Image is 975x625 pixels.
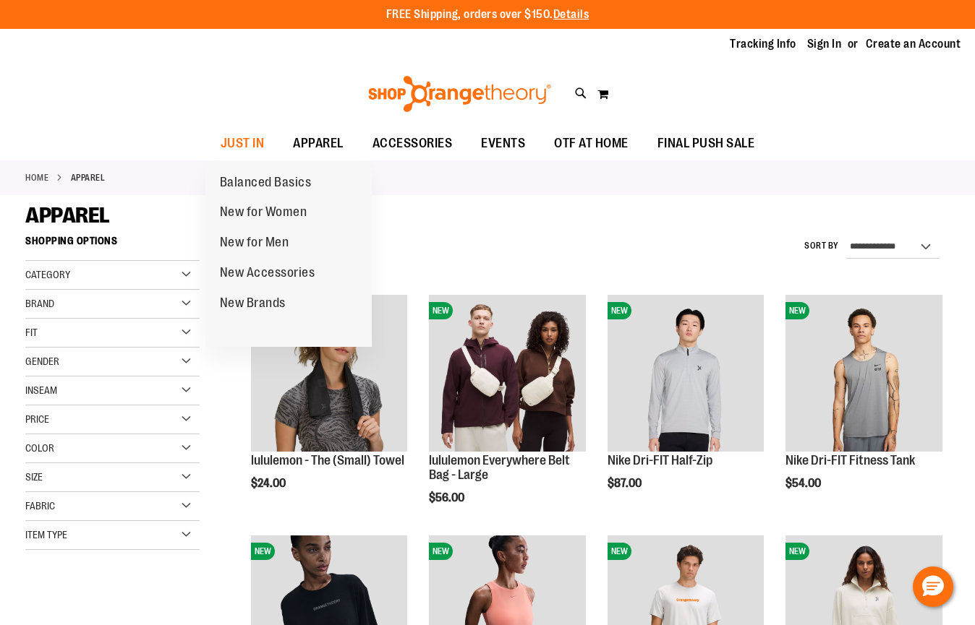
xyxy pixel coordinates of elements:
[244,288,415,526] div: product
[25,529,67,540] span: Item Type
[481,127,525,160] span: EVENTS
[278,127,358,160] a: APPAREL
[600,288,772,526] div: product
[554,127,629,160] span: OTF AT HOME
[608,302,631,319] span: NEW
[785,477,823,490] span: $54.00
[25,228,200,261] strong: Shopping Options
[220,204,307,223] span: New for Women
[251,295,408,454] a: lululemon - The (Small) TowelNEW
[657,127,755,160] span: FINAL PUSH SALE
[205,258,330,288] a: New Accessories
[220,175,312,193] span: Balanced Basics
[422,288,593,540] div: product
[221,127,265,160] span: JUST IN
[25,269,70,280] span: Category
[913,566,953,607] button: Hello, have a question? Let’s chat.
[25,442,54,454] span: Color
[553,8,589,21] a: Details
[293,127,344,160] span: APPAREL
[608,453,712,467] a: Nike Dri-FIT Half-Zip
[372,127,453,160] span: ACCESSORIES
[205,168,326,198] a: Balanced Basics
[251,477,288,490] span: $24.00
[730,36,796,52] a: Tracking Info
[220,235,289,253] span: New for Men
[25,500,55,512] span: Fabric
[251,295,408,452] img: lululemon - The (Small) Towel
[778,288,950,526] div: product
[429,302,453,319] span: NEW
[866,36,961,52] a: Create an Account
[358,127,467,160] a: ACCESSORIES
[643,127,770,160] a: FINAL PUSH SALE
[25,327,38,338] span: Fit
[429,453,570,482] a: lululemon Everywhere Belt Bag - Large
[807,36,842,52] a: Sign In
[429,543,453,560] span: NEW
[785,302,809,319] span: NEW
[608,295,765,454] a: Nike Dri-FIT Half-ZipNEW
[220,296,286,314] span: New Brands
[25,471,43,483] span: Size
[25,413,49,425] span: Price
[25,355,59,367] span: Gender
[220,265,315,283] span: New Accessories
[251,543,275,560] span: NEW
[804,240,839,252] label: Sort By
[205,288,300,319] a: New Brands
[608,477,644,490] span: $87.00
[429,295,586,452] img: lululemon Everywhere Belt Bag - Large
[608,543,631,560] span: NEW
[205,160,372,348] ul: JUST IN
[25,171,48,184] a: Home
[386,7,589,23] p: FREE Shipping, orders over $150.
[785,295,942,454] a: Nike Dri-FIT Fitness TankNEW
[429,295,586,454] a: lululemon Everywhere Belt Bag - LargeNEW
[251,453,404,467] a: lululemon - The (Small) Towel
[205,228,304,258] a: New for Men
[785,295,942,452] img: Nike Dri-FIT Fitness Tank
[540,127,643,160] a: OTF AT HOME
[25,203,110,228] span: APPAREL
[785,543,809,560] span: NEW
[785,453,915,467] a: Nike Dri-FIT Fitness Tank
[366,76,553,112] img: Shop Orangetheory
[71,171,106,184] strong: APPAREL
[467,127,540,160] a: EVENTS
[206,127,279,160] a: JUST IN
[608,295,765,452] img: Nike Dri-FIT Half-Zip
[429,491,467,504] span: $56.00
[25,384,57,396] span: Inseam
[25,298,54,309] span: Brand
[205,197,322,228] a: New for Women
